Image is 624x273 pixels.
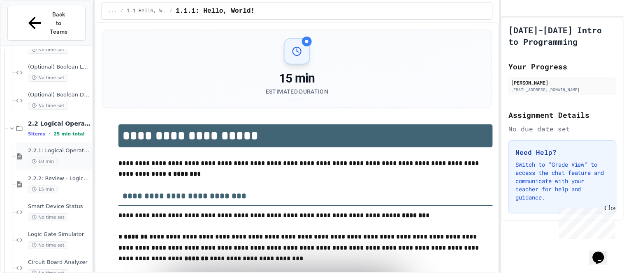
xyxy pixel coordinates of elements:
[589,240,616,265] iframe: chat widget
[508,61,617,72] h2: Your Progress
[28,259,90,266] span: Circuit Board Analyzer
[28,74,68,82] span: No time set
[515,161,610,202] p: Switch to "Grade View" to access the chat feature and communicate with your teacher for help and ...
[266,71,328,86] div: 15 min
[28,92,90,99] span: (Optional) Boolean Data Converter
[127,8,166,14] span: 1.1 Hello, World!
[3,3,57,52] div: Chat with us now!Close
[53,131,84,137] span: 25 min total
[28,131,45,137] span: 5 items
[108,8,117,14] span: ...
[508,124,617,134] div: No due date set
[28,158,58,165] span: 10 min
[28,46,68,54] span: No time set
[28,241,68,249] span: No time set
[49,10,68,36] span: Back to Teams
[7,6,86,41] button: Back to Teams
[28,186,58,193] span: 15 min
[169,8,172,14] span: /
[508,24,617,47] h1: [DATE]-[DATE] Intro to Programming
[28,102,68,110] span: No time set
[28,120,90,127] span: 2.2 Logical Operators
[508,109,617,121] h2: Assignment Details
[515,147,610,157] h3: Need Help?
[266,87,328,96] div: Estimated Duration
[28,231,90,238] span: Logic Gate Simulator
[28,175,90,182] span: 2.2.2: Review - Logical Operators
[49,131,50,137] span: •
[176,6,255,16] span: 1.1.1: Hello, World!
[28,64,90,71] span: (Optional) Boolean Logic Fixer
[511,87,614,93] div: [EMAIL_ADDRESS][DOMAIN_NAME]
[121,8,123,14] span: /
[28,213,68,221] span: No time set
[511,79,614,86] div: [PERSON_NAME]
[556,204,616,239] iframe: chat widget
[28,147,90,154] span: 2.2.1: Logical Operators
[28,203,90,210] span: Smart Device Status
